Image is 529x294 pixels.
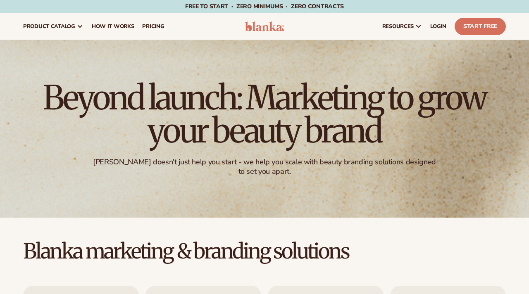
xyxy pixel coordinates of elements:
[19,13,88,40] a: product catalog
[23,23,75,30] span: product catalog
[245,21,284,31] img: logo
[430,23,446,30] span: LOGIN
[37,81,492,147] h1: Beyond launch: Marketing to grow your beauty brand
[455,18,506,35] a: Start Free
[138,13,168,40] a: pricing
[92,23,134,30] span: How It Works
[426,13,450,40] a: LOGIN
[378,13,426,40] a: resources
[142,23,164,30] span: pricing
[185,2,344,10] span: Free to start · ZERO minimums · ZERO contracts
[93,157,436,177] div: [PERSON_NAME] doesn't just help you start - we help you scale with beauty branding solutions desi...
[88,13,138,40] a: How It Works
[382,23,414,30] span: resources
